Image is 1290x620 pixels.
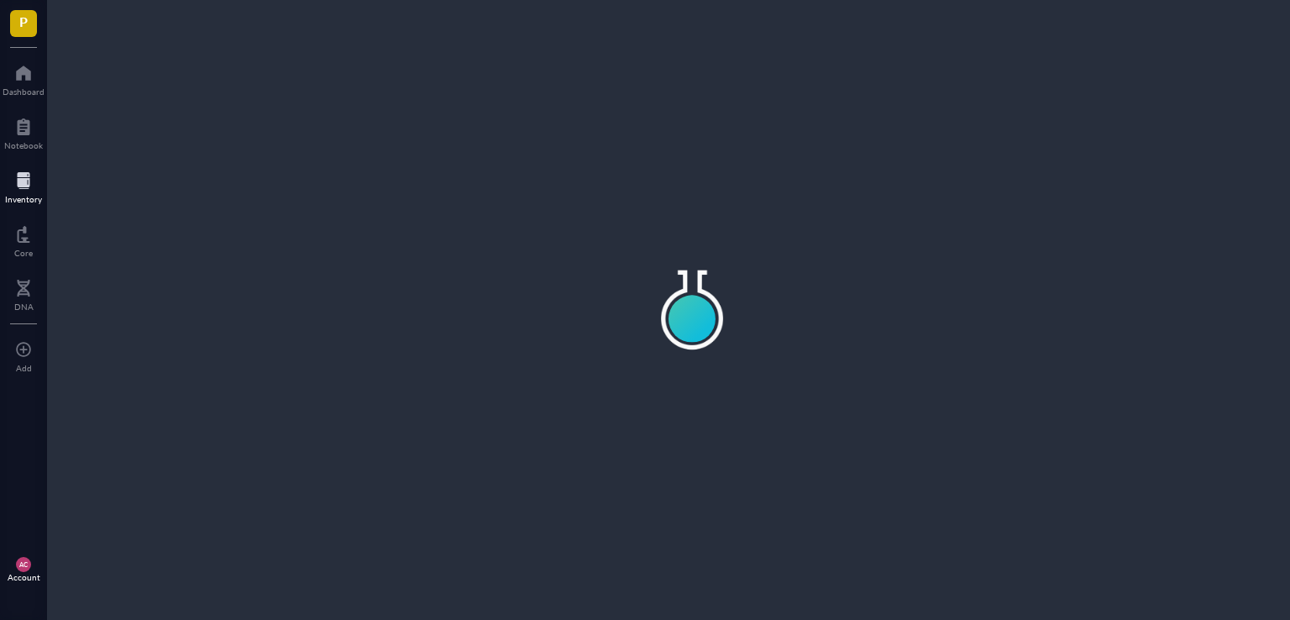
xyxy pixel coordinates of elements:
[3,87,45,97] div: Dashboard
[14,248,33,258] div: Core
[14,275,34,312] a: DNA
[19,560,29,568] span: AC
[4,140,43,150] div: Notebook
[5,194,42,204] div: Inventory
[14,221,33,258] a: Core
[16,363,32,373] div: Add
[5,167,42,204] a: Inventory
[8,572,40,582] div: Account
[3,60,45,97] a: Dashboard
[4,113,43,150] a: Notebook
[14,302,34,312] div: DNA
[19,11,28,32] span: P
